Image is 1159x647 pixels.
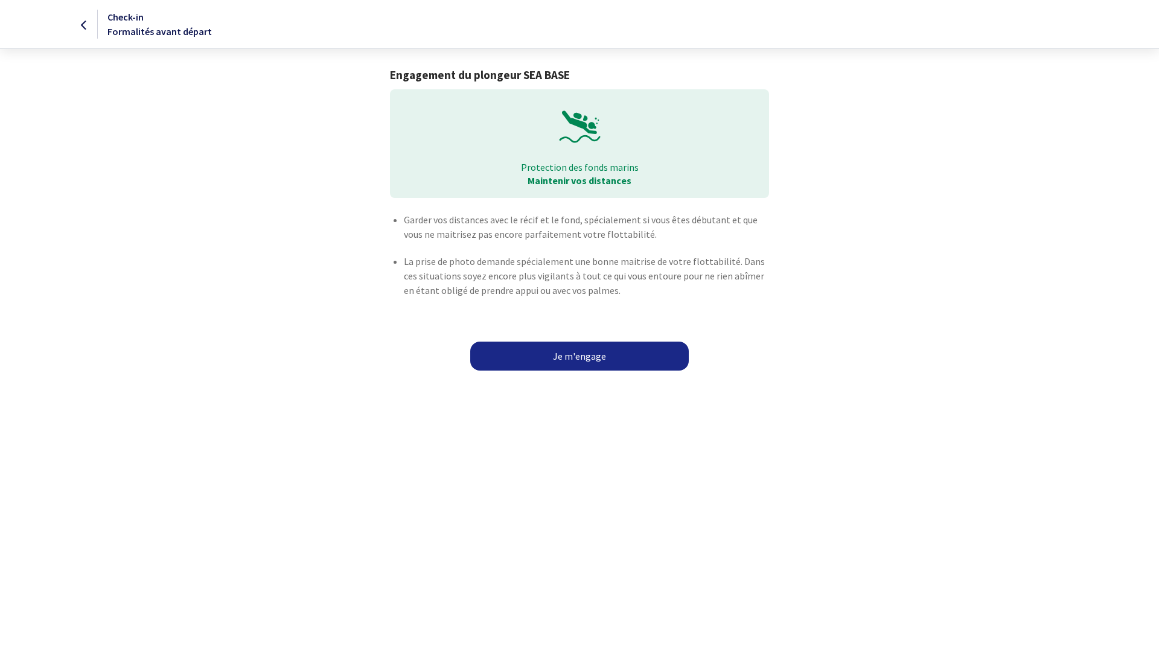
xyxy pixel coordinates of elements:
[390,68,768,82] h1: Engagement du plongeur SEA BASE
[404,254,768,298] p: La prise de photo demande spécialement une bonne maitrise de votre flottabilité. Dans ces situati...
[398,161,760,174] p: Protection des fonds marins
[404,212,768,241] p: Garder vos distances avec le récif et le fond, spécialement si vous êtes débutant et que vous ne ...
[470,342,689,371] a: Je m'engage
[528,174,631,186] strong: Maintenir vos distances
[107,11,212,37] span: Check-in Formalités avant départ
